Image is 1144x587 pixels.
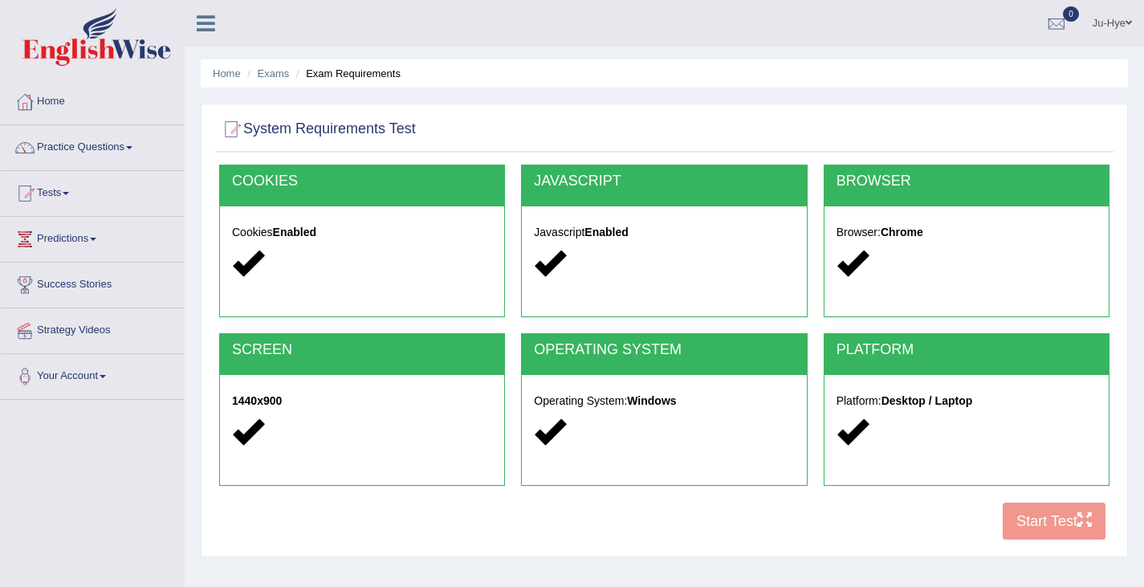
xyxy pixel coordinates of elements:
a: Home [213,67,241,79]
a: Success Stories [1,263,184,303]
h5: Cookies [232,226,492,238]
h2: JAVASCRIPT [534,173,794,190]
strong: Windows [627,394,676,407]
strong: Enabled [273,226,316,238]
a: Predictions [1,217,184,257]
a: Practice Questions [1,125,184,165]
h5: Javascript [534,226,794,238]
strong: Chrome [881,226,923,238]
h2: BROWSER [837,173,1097,190]
a: Tests [1,171,184,211]
h2: COOKIES [232,173,492,190]
h2: PLATFORM [837,342,1097,358]
h2: System Requirements Test [219,117,416,141]
h5: Browser: [837,226,1097,238]
h2: OPERATING SYSTEM [534,342,794,358]
li: Exam Requirements [292,66,401,81]
strong: 1440x900 [232,394,282,407]
h2: SCREEN [232,342,492,358]
strong: Enabled [584,226,628,238]
a: Home [1,79,184,120]
span: 0 [1063,6,1079,22]
strong: Desktop / Laptop [881,394,973,407]
a: Your Account [1,354,184,394]
h5: Platform: [837,395,1097,407]
a: Strategy Videos [1,308,184,349]
h5: Operating System: [534,395,794,407]
a: Exams [258,67,290,79]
